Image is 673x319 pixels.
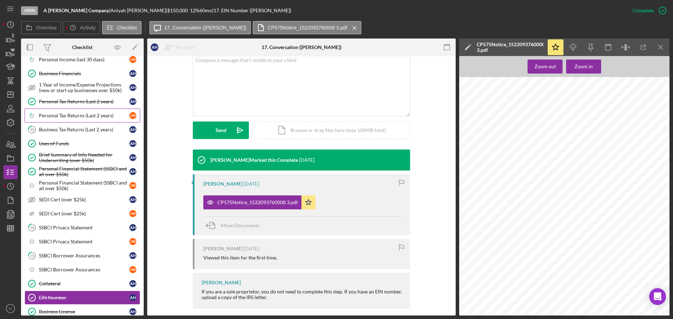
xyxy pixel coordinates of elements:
a: Personal Tax Returns (Last 2 years)AH [25,95,140,109]
div: Personal Financial Statement (SSBCI and all over $50k) [39,166,129,177]
div: CP575Notice_1522093760008 3.pdf [217,200,298,205]
button: Activity [63,21,100,34]
span: Employer Identification Number: [592,115,659,118]
div: Personal Financial Statement (SSBCI and all over $50k) [39,180,129,191]
div: Aniyah [PERSON_NAME] | [110,8,167,13]
div: 1 Year of Income/Expense Projections (new or start up businesses over $50k) [39,82,129,93]
div: | 17. EIN Number ([PERSON_NAME]) [212,8,291,13]
div: Personal Tax Returns (Last 2 years) [39,113,129,118]
div: Open [21,6,38,15]
span: Form: [592,125,603,129]
div: Reassign [176,40,195,54]
div: 60 mo [199,8,212,13]
span: [STREET_ADDRESS][PERSON_NAME] [497,143,560,146]
div: SSBCI Borrower Assurances [39,267,129,272]
a: Uses of FundsAH [25,137,140,151]
span: records. [484,199,501,202]
div: J W [129,210,136,217]
text: IV [9,307,12,311]
span: STUB AT THE END OF THIS NOTICE. [592,160,659,164]
button: Zoom out [528,60,563,74]
span: Please keep this notice in your permanent [569,195,657,199]
div: SSBCI Privacy Statement [39,225,129,230]
tspan: 15 [30,253,34,258]
time: 2025-07-08 04:30 [244,246,259,251]
div: Complete [633,4,654,18]
span: A limited liability company (LLC) may file Form 8832, [494,227,608,230]
a: 10Business Tax Returns (Last 2 years)AH [25,123,140,137]
div: CP575Notice_1522093760008 3.pdf [477,42,543,53]
span: documents, even if you have no employees. [484,195,572,199]
div: SSBCI Privacy Statement [39,239,129,244]
label: CP575Notice_1522093760008 3.pdf [268,25,347,30]
div: [PERSON_NAME] [202,280,241,285]
button: 17. Conversation ([PERSON_NAME]) [149,21,251,34]
span: Election by a Small Business [584,237,645,241]
span: Refer to this EIN on your tax-related correspondence and documents. [499,297,644,300]
span: Date of this notice: [592,108,635,111]
span: one time and the IRS will not be able to generate a duplicate copy for you. [499,276,661,279]
span: If the LLC is [626,230,654,234]
a: Brief Summary of Info Needed for Underwriting (over $50k)AH [25,151,140,165]
button: Zoom in [566,60,601,74]
label: Checklist [117,25,137,30]
span: OH [511,101,516,104]
span: The LLC will be treated as a corporation as of the effective date of the S [511,241,671,244]
label: Overview [36,25,56,30]
div: Viewed this item for the first time. [203,255,277,261]
div: A H [129,84,136,91]
div: SSBCI Borrower Assurances [39,253,129,258]
span: [GEOGRAPHIC_DATA] [488,101,524,104]
tspan: 10 [30,127,34,132]
div: [PERSON_NAME] Marked this Complete [210,157,298,163]
button: AHReassign [147,40,202,54]
span: DEPARTMENT OF THE TREASURY [488,94,544,97]
button: Move Documents [203,217,266,234]
label: 17. Conversation ([PERSON_NAME]) [164,25,246,30]
div: J W [129,56,136,63]
div: Business License [39,309,129,314]
span: Any variation [635,209,664,213]
span: This notice is issued only [608,272,664,276]
a: Personal Income (last 30 days)JW [25,53,140,67]
div: SEDI Cert (over $25k) [39,211,129,216]
time: 2025-07-17 19:56 [299,157,314,163]
span: EIN [US_EMPLOYER_IDENTIFICATION_NUMBER]. [484,192,570,195]
span: We assigned you [630,188,662,192]
div: [PERSON_NAME] [203,246,243,251]
div: J W [129,182,136,189]
div: Zoom in [575,60,593,74]
span: and elect to be classified as an association taxable as a corporation. [484,230,635,234]
div: Zoom out [535,60,556,74]
span: may give a copy of this document to anyone asking for proof of your EIN. [499,279,655,283]
span: write us, do not complete and return the stub. [484,314,583,318]
span: . [505,241,508,244]
div: 12 % [190,8,199,13]
button: Send [193,122,249,139]
span: , [659,227,661,230]
span: Keep a copy of this notice in your permanent records. [499,272,614,276]
div: A H [129,140,136,147]
button: CP575Notice_1522093760008 3.pdf [203,195,315,209]
a: 14SSBCI Privacy StatementAH [25,221,140,235]
div: A H [129,168,136,175]
div: Send [216,122,226,139]
div: Personal Tax Returns (Last 2 years) [39,99,129,104]
a: 1 Year of Income/Expense Projections (new or start up businesses over $50k)AH [25,81,140,95]
div: Collateral [39,281,129,286]
div: J W [129,238,136,245]
div: Uses of Funds [39,141,129,146]
span: your federal tax forms. [499,290,549,293]
a: Personal Tax Returns (Last 2 years)JW [25,109,140,123]
span: If you do not need to [614,311,659,314]
div: A H [129,98,136,105]
span: at the bottom of this notice and send it along with your letter. [484,311,622,314]
b: A [PERSON_NAME] Company [43,7,109,13]
span: us at the address shown at the top of this notice. [484,307,592,311]
span: A [PERSON_NAME] COMPANY LLC [497,136,556,139]
span: cause you to be assigned more than one EIN. [484,216,577,220]
span: [PERSON_NAME] SOLE MBR [497,139,545,143]
span: : [521,265,523,269]
a: CollateralAH [25,277,140,291]
div: A H [129,224,136,231]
